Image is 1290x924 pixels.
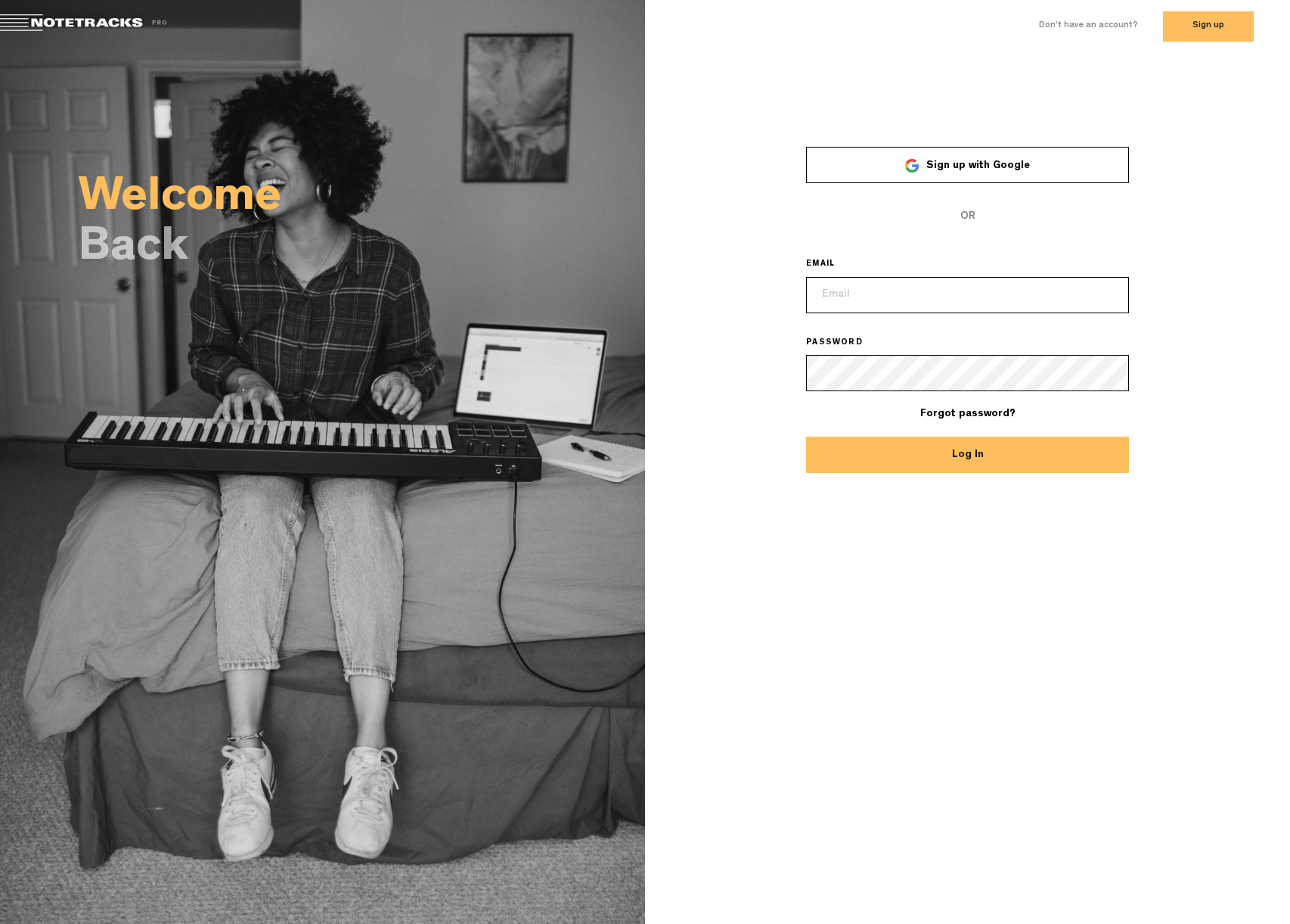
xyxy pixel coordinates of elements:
span: Sign up with Google [926,160,1030,171]
button: Log In [806,437,1129,473]
span: OR [806,198,1129,235]
h2: Back [79,229,645,271]
label: PASSWORD [806,338,884,350]
input: Email [806,277,1129,313]
h2: Welcome [79,179,645,221]
a: Forgot password? [920,409,1016,419]
label: EMAIL [806,259,856,271]
label: Don't have an account? [1039,20,1138,33]
button: Sign up [1163,11,1254,42]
